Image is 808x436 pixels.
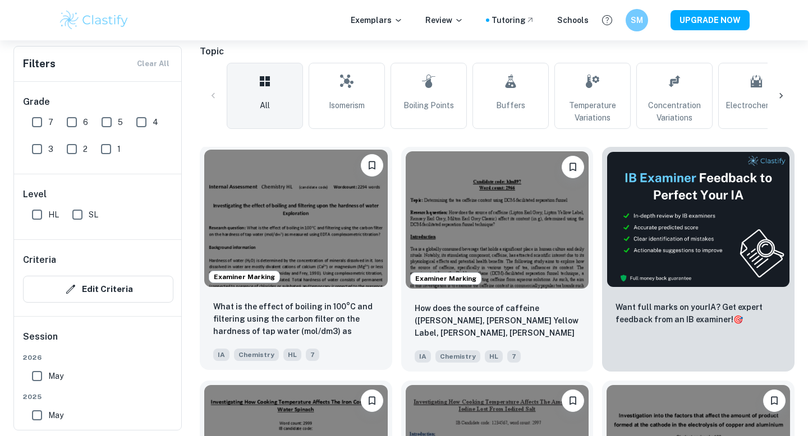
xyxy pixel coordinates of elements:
button: Bookmark [361,154,383,177]
span: Buffers [496,99,525,112]
span: 4 [153,116,158,128]
h6: Level [23,188,173,201]
span: Chemistry [435,350,480,363]
span: 6 [83,116,88,128]
span: Electrochemistry [726,99,788,112]
img: Chemistry IA example thumbnail: What is the effect of boiling in 100°C a [204,150,388,287]
span: Examiner Marking [411,273,481,284]
img: Thumbnail [607,151,790,287]
span: Isomerism [329,99,365,112]
span: May [48,409,63,421]
span: IA [415,350,431,363]
span: May [48,370,63,382]
span: 1 [117,143,121,155]
button: SM [626,9,648,31]
span: HL [48,208,59,221]
a: Tutoring [492,14,535,26]
button: Bookmark [763,389,786,412]
span: 7 [48,116,53,128]
span: Boiling Points [403,99,454,112]
p: Exemplars [351,14,403,26]
span: 3 [48,143,53,155]
span: HL [283,349,301,361]
span: 2026 [23,352,173,363]
p: What is the effect of boiling in 100°C and filtering using the carbon filter on the hardness of t... [213,300,379,338]
span: All [260,99,270,112]
p: How does the source of caffeine (Lipton Earl Grey, Lipton Yellow Label, Remsey Earl Grey, Milton ... [415,302,580,340]
span: Temperature Variations [559,99,626,124]
span: 7 [306,349,319,361]
button: Bookmark [562,156,584,178]
span: IA [213,349,229,361]
button: Bookmark [562,389,584,412]
span: 🎯 [733,315,743,324]
h6: SM [631,14,644,26]
span: Concentration Variations [641,99,708,124]
span: 7 [507,350,521,363]
span: SL [89,208,98,221]
h6: Criteria [23,253,56,267]
h6: Session [23,330,173,352]
button: Edit Criteria [23,276,173,303]
a: Examiner MarkingBookmarkHow does the source of caffeine (Lipton Earl Grey, Lipton Yellow Label, R... [401,147,594,372]
p: Want full marks on your IA ? Get expert feedback from an IB examiner! [616,301,781,326]
a: Schools [557,14,589,26]
span: HL [485,350,503,363]
span: Chemistry [234,349,279,361]
img: Chemistry IA example thumbnail: How does the source of caffeine (Lipton [406,151,589,289]
p: Review [425,14,463,26]
span: 2025 [23,392,173,402]
h6: Filters [23,56,56,72]
a: Examiner MarkingBookmarkWhat is the effect of boiling in 100°C and filtering using the carbon fil... [200,147,392,372]
h6: Topic [200,45,795,58]
a: ThumbnailWant full marks on yourIA? Get expert feedback from an IB examiner! [602,147,795,372]
span: Examiner Marking [209,272,279,282]
button: Help and Feedback [598,11,617,30]
h6: Grade [23,95,173,109]
span: 2 [83,143,88,155]
button: Bookmark [361,389,383,412]
span: 5 [118,116,123,128]
img: Clastify logo [58,9,130,31]
button: UPGRADE NOW [671,10,750,30]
